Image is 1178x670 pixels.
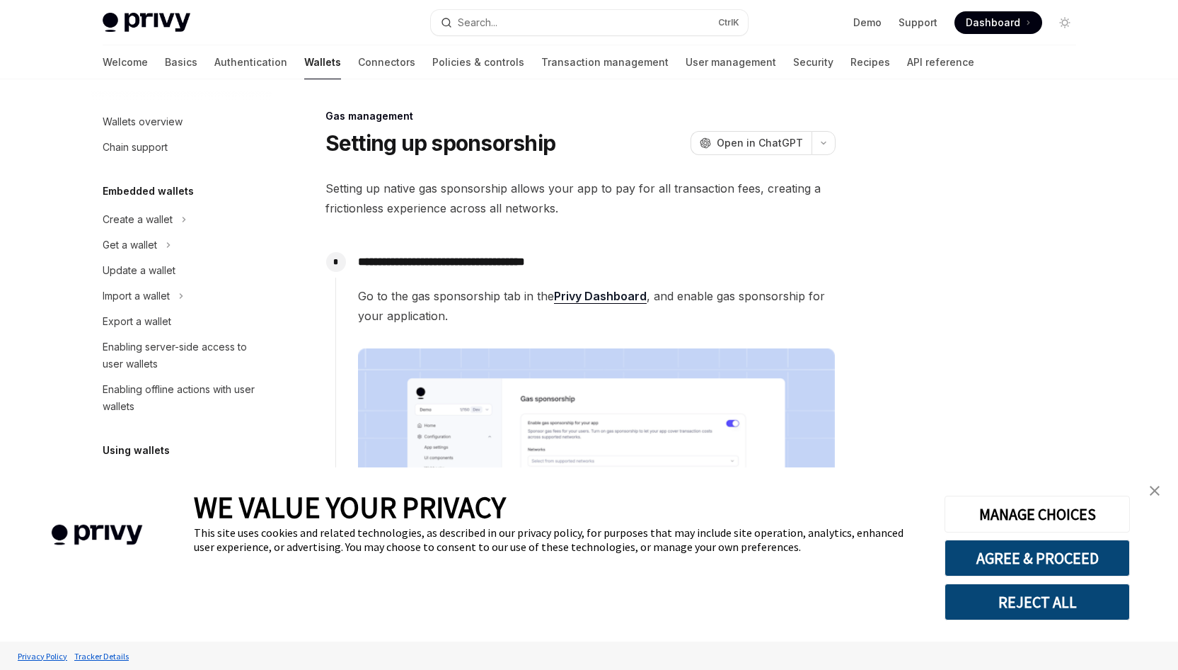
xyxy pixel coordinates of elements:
span: WE VALUE YOUR PRIVACY [194,489,506,526]
button: Toggle Create a wallet section [91,207,272,232]
a: Privy Dashboard [554,289,647,304]
h5: Using wallets [103,442,170,459]
button: AGREE & PROCEED [945,540,1130,577]
a: User management [686,45,776,79]
div: Enabling offline actions with user wallets [103,381,264,415]
a: Support [899,16,937,30]
span: Dashboard [966,16,1020,30]
a: Enabling offline actions with user wallets [91,377,272,419]
div: Chain support [103,139,168,156]
a: Export a wallet [91,309,272,334]
a: Recipes [850,45,890,79]
a: Connectors [358,45,415,79]
a: Demo [853,16,882,30]
button: Toggle Ethereum section [91,466,272,492]
span: Go to the gas sponsorship tab in the , and enable gas sponsorship for your application. [358,286,835,326]
a: Basics [165,45,197,79]
a: Chain support [91,135,272,160]
a: Security [793,45,833,79]
button: REJECT ALL [945,584,1130,620]
button: Open in ChatGPT [691,131,812,155]
h1: Setting up sponsorship [325,130,556,156]
div: Search... [458,14,497,31]
div: Update a wallet [103,262,175,279]
a: Privacy Policy [14,644,71,669]
div: Export a wallet [103,313,171,330]
div: Wallets overview [103,113,183,130]
div: Import a wallet [103,288,170,305]
a: Policies & controls [432,45,524,79]
a: Authentication [214,45,287,79]
a: Welcome [103,45,148,79]
div: Get a wallet [103,237,157,254]
a: API reference [907,45,974,79]
a: Wallets overview [91,109,272,135]
span: Setting up native gas sponsorship allows your app to pay for all transaction fees, creating a fri... [325,178,836,218]
a: Wallets [304,45,341,79]
a: Enabling server-side access to user wallets [91,334,272,377]
img: light logo [103,13,190,33]
div: This site uses cookies and related technologies, as described in our privacy policy, for purposes... [194,526,923,554]
a: Update a wallet [91,258,272,283]
button: Toggle Get a wallet section [91,232,272,258]
a: Dashboard [954,11,1042,34]
button: Toggle dark mode [1053,11,1076,34]
a: Tracker Details [71,644,132,669]
span: Open in ChatGPT [717,136,803,150]
a: Transaction management [541,45,669,79]
img: close banner [1150,486,1160,496]
a: close banner [1141,477,1169,505]
button: Toggle Import a wallet section [91,283,272,309]
div: Create a wallet [103,211,173,228]
button: Open search [431,10,748,35]
button: MANAGE CHOICES [945,496,1130,533]
div: Gas management [325,109,836,123]
div: Enabling server-side access to user wallets [103,339,264,373]
span: Ctrl K [718,17,739,28]
h5: Embedded wallets [103,183,194,200]
img: company logo [21,504,173,566]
